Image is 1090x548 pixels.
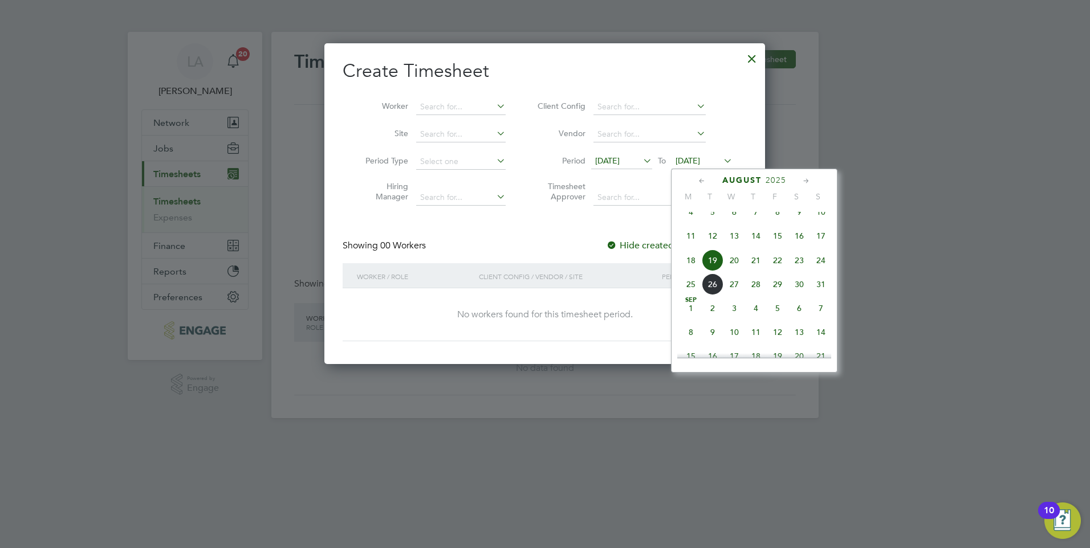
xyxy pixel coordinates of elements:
span: 21 [810,345,832,367]
span: S [786,191,807,202]
div: No workers found for this timesheet period. [354,309,735,321]
span: 18 [680,250,702,271]
span: [DATE] [595,156,620,166]
input: Search for... [593,99,706,115]
span: 10 [723,321,745,343]
span: 17 [810,225,832,247]
span: 21 [745,250,767,271]
span: W [721,191,742,202]
span: 11 [745,321,767,343]
label: Period [534,156,585,166]
span: 14 [745,225,767,247]
input: Search for... [416,126,506,142]
input: Search for... [416,190,506,206]
span: 2025 [766,175,786,185]
span: 5 [767,297,788,319]
label: Worker [357,101,408,111]
span: 4 [745,297,767,319]
div: Showing [343,240,428,252]
span: 12 [702,225,723,247]
span: 27 [723,273,745,295]
span: 5 [702,201,723,223]
span: F [764,191,786,202]
span: 18 [745,345,767,367]
span: 16 [702,345,723,367]
div: 10 [1044,510,1054,525]
span: 22 [767,250,788,271]
span: 4 [680,201,702,223]
span: 29 [767,273,788,295]
span: 24 [810,250,832,271]
input: Search for... [593,190,706,206]
span: 28 [745,273,767,295]
span: 7 [745,201,767,223]
span: 6 [723,201,745,223]
span: S [807,191,829,202]
span: 1 [680,297,702,319]
label: Timesheet Approver [534,181,585,202]
span: 11 [680,225,702,247]
span: 20 [788,345,810,367]
span: 31 [810,273,832,295]
span: 7 [810,297,832,319]
span: [DATE] [676,156,700,166]
label: Site [357,128,408,138]
span: 19 [702,250,723,271]
label: Vendor [534,128,585,138]
span: 6 [788,297,810,319]
span: 15 [680,345,702,367]
span: 19 [767,345,788,367]
label: Period Type [357,156,408,166]
button: Open Resource Center, 10 new notifications [1044,502,1081,539]
input: Select one [416,154,506,170]
div: Period [659,263,735,289]
label: Client Config [534,101,585,111]
span: 8 [680,321,702,343]
div: Client Config / Vendor / Site [476,263,659,289]
span: 20 [723,250,745,271]
span: 14 [810,321,832,343]
span: M [677,191,699,202]
span: 10 [810,201,832,223]
span: 30 [788,273,810,295]
span: 2 [702,297,723,319]
span: T [742,191,764,202]
label: Hide created timesheets [606,240,722,251]
h2: Create Timesheet [343,59,747,83]
input: Search for... [593,126,706,142]
span: 23 [788,250,810,271]
span: T [699,191,721,202]
span: 8 [767,201,788,223]
span: 26 [702,273,723,295]
span: 9 [702,321,723,343]
span: 00 Workers [380,240,426,251]
span: Sep [680,297,702,303]
input: Search for... [416,99,506,115]
label: Hiring Manager [357,181,408,202]
span: 25 [680,273,702,295]
div: Worker / Role [354,263,476,289]
span: 16 [788,225,810,247]
span: To [654,153,669,168]
span: 12 [767,321,788,343]
span: 13 [788,321,810,343]
span: 15 [767,225,788,247]
span: 3 [723,297,745,319]
span: 17 [723,345,745,367]
span: 13 [723,225,745,247]
span: August [722,175,762,185]
span: 9 [788,201,810,223]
